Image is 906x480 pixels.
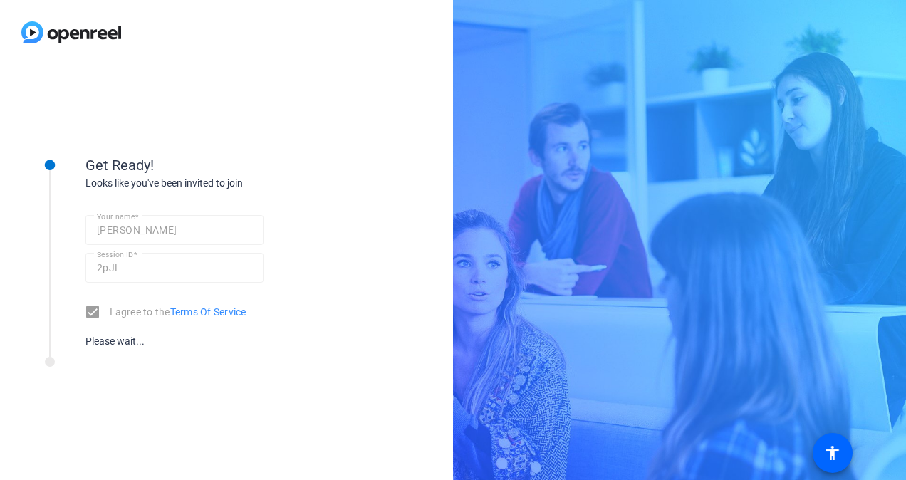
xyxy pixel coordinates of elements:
div: Please wait... [85,334,264,349]
div: Get Ready! [85,155,370,176]
mat-icon: accessibility [824,444,841,461]
mat-label: Your name [97,212,135,221]
div: Looks like you've been invited to join [85,176,370,191]
mat-label: Session ID [97,250,133,259]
